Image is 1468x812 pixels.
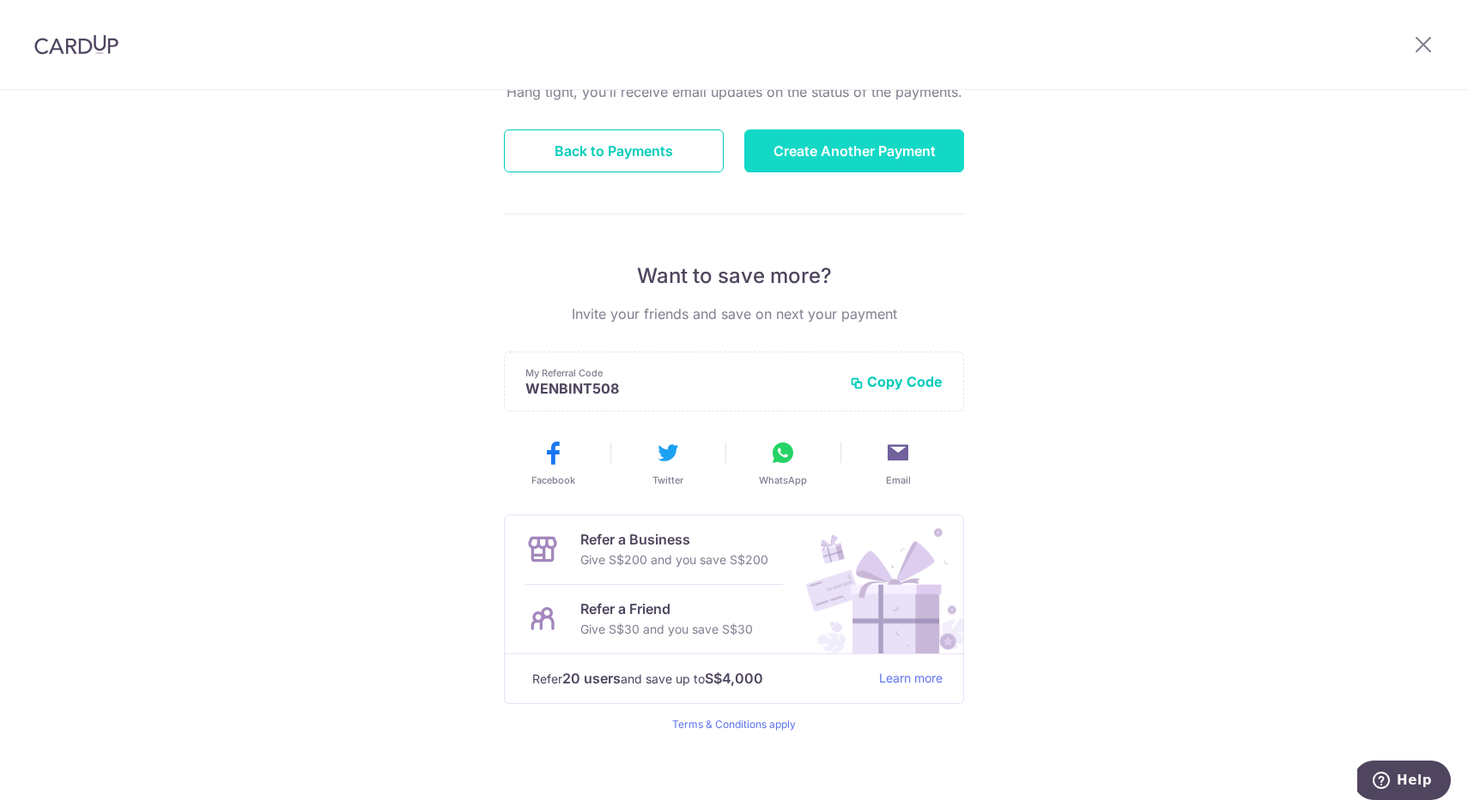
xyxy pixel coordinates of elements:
[502,439,604,487] button: Facebook
[879,668,943,689] a: Learn more
[531,473,575,487] span: Facebook
[850,373,943,390] button: Copy Code
[580,529,768,550] p: Refer a Business
[504,129,724,172] button: Back to Payments
[580,619,753,640] p: Give S$30 and you save S$30
[790,515,963,653] img: Refer
[525,366,836,380] p: My Referral Code
[744,129,964,172] button: Create Another Payment
[532,668,865,689] p: Refer and save up to
[652,473,683,487] span: Twitter
[504,262,964,290] p: Want to save more?
[847,439,949,487] button: Email
[34,34,118,55] img: CardUp
[886,473,911,487] span: Email
[504,81,964,102] p: Hang tight, you’ll receive email updates on the status of the payments.
[525,380,836,397] p: WENBINT508
[580,550,768,570] p: Give S$200 and you save S$200
[732,439,834,487] button: WhatsApp
[1357,761,1451,803] iframe: Opens a widget where you can find more information
[759,473,807,487] span: WhatsApp
[705,668,763,689] strong: S$4,000
[617,439,719,487] button: Twitter
[562,668,621,689] strong: 20 users
[580,598,753,619] p: Refer a Friend
[504,304,964,324] p: Invite your friends and save on next your payment
[672,718,796,731] a: Terms & Conditions apply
